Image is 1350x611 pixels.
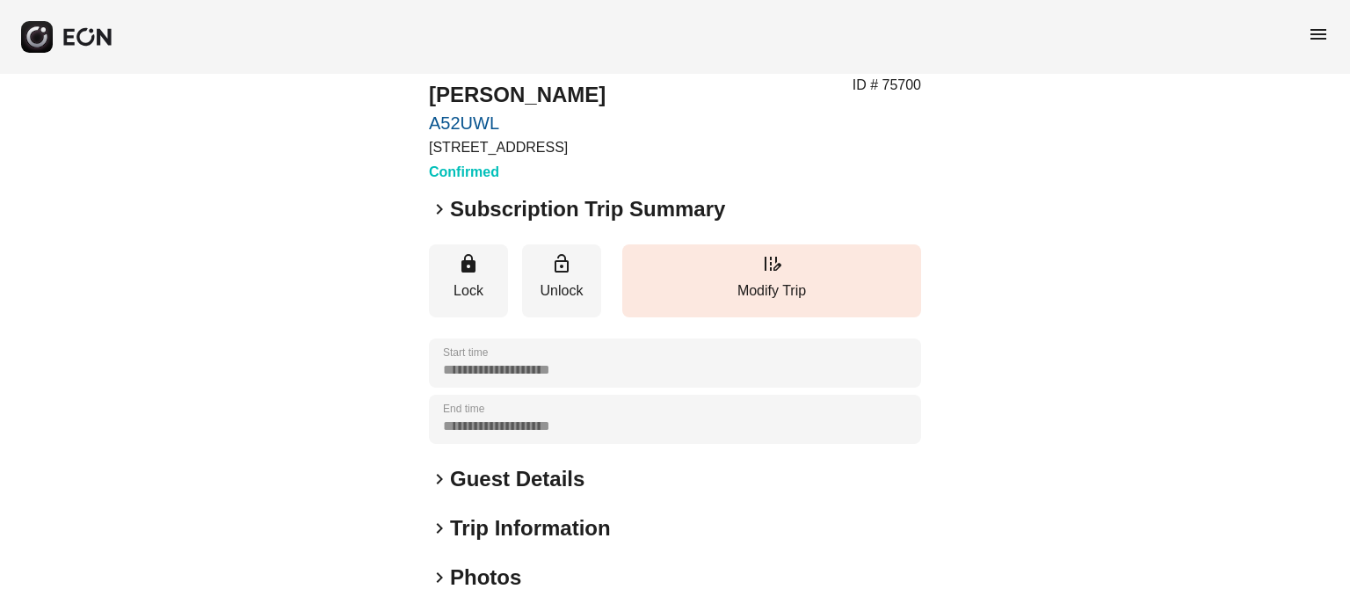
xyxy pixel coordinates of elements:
span: keyboard_arrow_right [429,199,450,220]
h2: Trip Information [450,514,611,542]
p: Modify Trip [631,280,912,302]
p: Lock [438,280,499,302]
span: lock_open [551,253,572,274]
h3: Confirmed [429,162,606,183]
span: lock [458,253,479,274]
span: keyboard_arrow_right [429,469,450,490]
p: Unlock [531,280,592,302]
h2: [PERSON_NAME] [429,81,606,109]
button: Modify Trip [622,244,921,317]
a: A52UWL [429,113,606,134]
span: edit_road [761,253,782,274]
span: keyboard_arrow_right [429,567,450,588]
p: ID # 75700 [853,75,921,96]
button: Lock [429,244,508,317]
span: keyboard_arrow_right [429,518,450,539]
h2: Photos [450,564,521,592]
h2: Guest Details [450,465,584,493]
button: Unlock [522,244,601,317]
span: menu [1308,24,1329,45]
p: [STREET_ADDRESS] [429,137,606,158]
h2: Subscription Trip Summary [450,195,725,223]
